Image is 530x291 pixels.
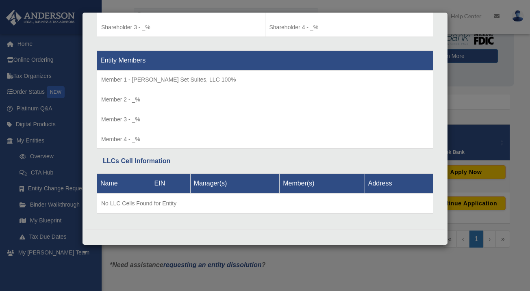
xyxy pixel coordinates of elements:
[97,174,151,194] th: Name
[97,50,433,70] th: Entity Members
[101,95,429,105] p: Member 2 - _%
[280,174,365,194] th: Member(s)
[97,194,433,214] td: No LLC Cells Found for Entity
[101,75,429,85] p: Member 1 - [PERSON_NAME] Set Suites, LLC 100%
[269,22,429,32] p: Shareholder 4 - _%
[101,114,429,125] p: Member 3 - _%
[103,155,427,167] div: LLCs Cell Information
[190,174,280,194] th: Manager(s)
[365,174,433,194] th: Address
[151,174,190,194] th: EIN
[101,134,429,144] p: Member 4 - _%
[101,22,261,32] p: Shareholder 3 - _%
